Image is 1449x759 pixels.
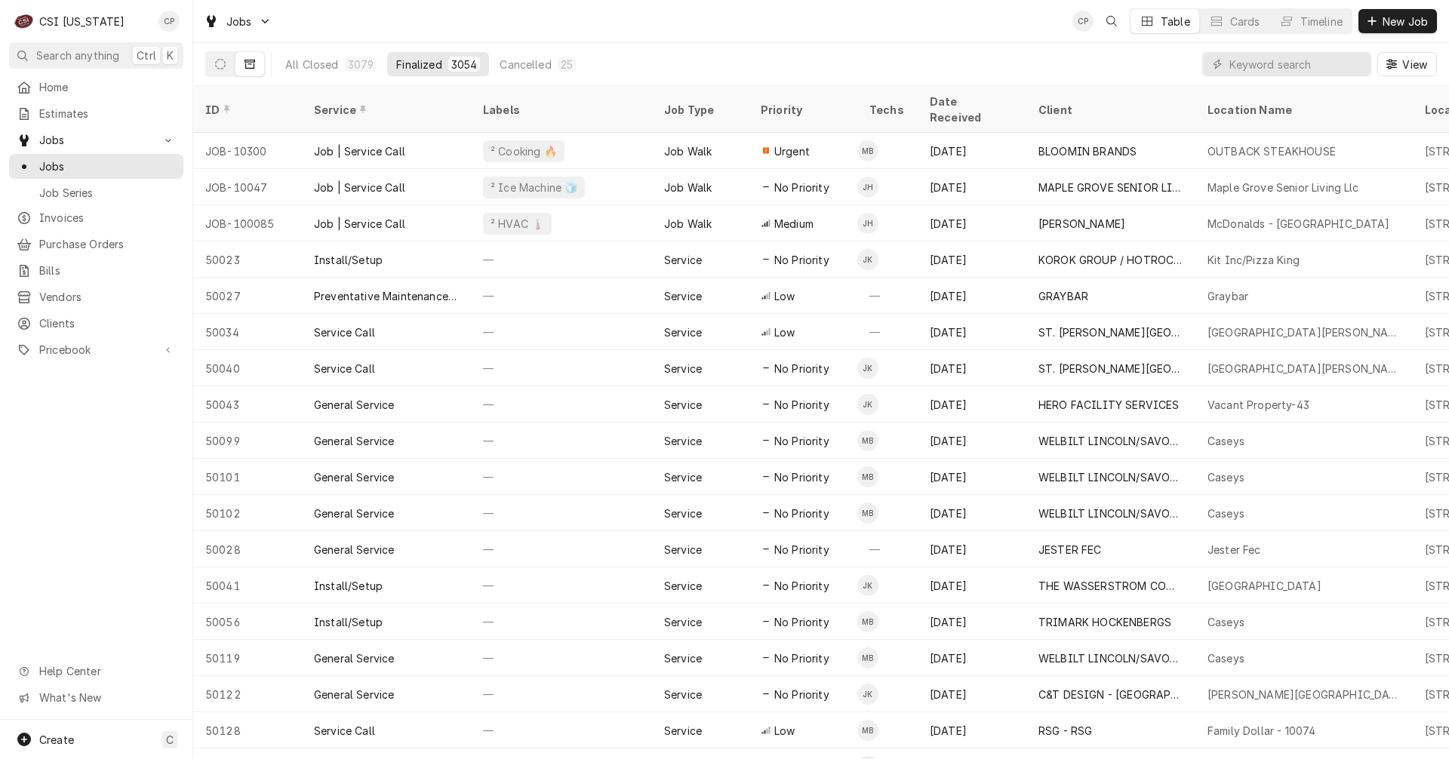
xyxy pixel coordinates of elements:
div: WELBILT LINCOLN/SAVORY/MERCO [1038,433,1183,449]
div: WELBILT LINCOLN/SAVORY/MERCO [1038,505,1183,521]
div: MB [857,466,878,487]
span: Jobs [39,132,153,148]
span: Pricebook [39,342,153,358]
div: JK [857,249,878,270]
div: Matt Brewington's Avatar [857,140,878,161]
div: CSI [US_STATE] [39,14,125,29]
div: [DATE] [918,278,1026,314]
div: ² Ice Machine 🧊 [489,180,579,195]
div: Kit Inc/Pizza King [1207,252,1300,268]
div: General Service [314,687,394,702]
span: Urgent [774,143,810,159]
button: View [1377,52,1437,76]
div: Cancelled [500,57,551,72]
div: Job | Service Call [314,216,405,232]
div: Service [664,397,702,413]
div: 50056 [193,604,302,640]
a: Go to Jobs [9,128,183,152]
div: [GEOGRAPHIC_DATA][PERSON_NAME] [1207,361,1401,376]
div: BLOOMIN BRANDS [1038,143,1137,159]
div: C [14,11,35,32]
div: [DATE] [918,459,1026,495]
div: Caseys [1207,614,1244,630]
div: JK [857,575,878,596]
div: Service Call [314,361,375,376]
button: Open search [1100,9,1124,33]
div: Matt Brewington's Avatar [857,430,878,451]
div: Date Received [930,94,1011,125]
span: Job Series [39,185,176,201]
input: Keyword search [1229,52,1364,76]
div: HERO FACILITY SERVICES [1038,397,1180,413]
div: General Service [314,469,394,485]
div: Caseys [1207,505,1244,521]
div: Service [664,288,702,304]
div: OUTBACK STEAKHOUSE [1207,143,1336,159]
span: Clients [39,315,176,331]
div: Service [664,433,702,449]
div: WELBILT LINCOLN/SAVORY/MERCO [1038,469,1183,485]
div: 50099 [193,423,302,459]
div: 50040 [193,350,302,386]
div: JK [857,684,878,705]
div: Matt Brewington's Avatar [857,647,878,668]
span: No Priority [774,469,829,485]
div: Job Walk [664,216,712,232]
a: Go to What's New [9,685,183,710]
div: [DATE] [918,495,1026,531]
div: JK [857,394,878,415]
div: — [471,423,652,459]
div: Service [664,687,702,702]
a: Purchase Orders [9,232,183,257]
div: 50027 [193,278,302,314]
button: Search anythingCtrlK [9,42,183,69]
div: [DATE] [918,640,1026,676]
span: Help Center [39,663,174,679]
div: JOB-10047 [193,169,302,205]
div: — [471,531,652,567]
span: C [166,732,174,748]
div: [GEOGRAPHIC_DATA][PERSON_NAME] [1207,324,1401,340]
span: Vendors [39,289,176,305]
div: ² HVAC 🌡️ [489,216,546,232]
div: Job Walk [664,180,712,195]
a: Go to Help Center [9,659,183,684]
span: No Priority [774,687,829,702]
div: Graybar [1207,288,1248,304]
div: Service [664,324,702,340]
span: Medium [774,216,814,232]
span: No Priority [774,397,829,413]
div: Matt Brewington's Avatar [857,466,878,487]
div: [DATE] [918,350,1026,386]
div: JH [857,213,878,234]
div: ST. [PERSON_NAME][GEOGRAPHIC_DATA] [1038,324,1183,340]
a: Go to Jobs [198,9,278,34]
div: TRIMARK HOCKENBERGS [1038,614,1171,630]
div: Jeff Kuehl's Avatar [857,358,878,379]
span: No Priority [774,542,829,558]
div: 25 [561,57,573,72]
span: Bills [39,263,176,278]
div: 50043 [193,386,302,423]
div: Cards [1230,14,1260,29]
div: Priority [761,102,842,118]
div: — [471,640,652,676]
div: Service [314,102,456,118]
div: — [471,676,652,712]
div: C&T DESIGN - [GEOGRAPHIC_DATA] [1038,687,1183,702]
div: CP [1072,11,1094,32]
div: — [471,495,652,531]
div: Service [664,614,702,630]
div: Timeline [1300,14,1343,29]
a: Invoices [9,205,183,230]
div: Vacant Property-43 [1207,397,1309,413]
div: Client [1038,102,1180,118]
div: JK [857,358,878,379]
div: [DATE] [918,423,1026,459]
div: Matt Brewington's Avatar [857,611,878,632]
span: Low [774,288,795,304]
div: — [471,386,652,423]
div: GRAYBAR [1038,288,1088,304]
span: Low [774,324,795,340]
div: Caseys [1207,650,1244,666]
